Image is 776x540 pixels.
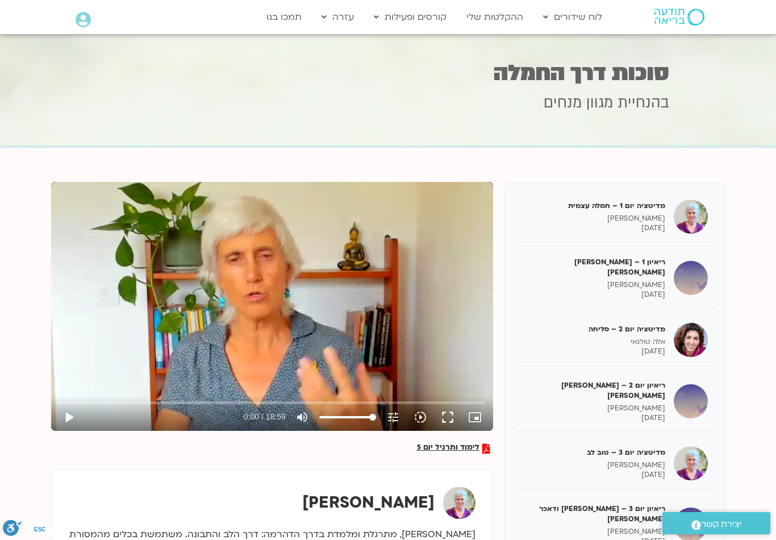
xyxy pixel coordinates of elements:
p: אלה טולנאי [522,337,665,347]
span: יצירת קשר [701,517,742,532]
a: תמכו בנו [261,6,307,28]
p: [DATE] [522,290,665,300]
p: [PERSON_NAME] [522,527,665,537]
span: לימוד ותרגיל יום 5 [417,443,479,454]
img: ריאיון יום 2 – טארה בראך ודן סיגל [674,384,708,418]
h5: ריאיון יום 2 – [PERSON_NAME] [PERSON_NAME] [522,380,665,401]
strong: [PERSON_NAME] [302,492,435,513]
img: מדיטציה יום 3 – טוב לב [674,446,708,480]
p: [DATE] [522,223,665,233]
img: תודעה בריאה [654,9,704,26]
h5: מדיטציה יום 1 – חמלה עצמית [522,201,665,211]
a: ההקלטות שלי [461,6,529,28]
a: לימוד ותרגיל יום 5 [417,443,490,454]
h5: ריאיון 1 – [PERSON_NAME] [PERSON_NAME] [522,257,665,277]
h5: ריאיון יום 3 – [PERSON_NAME] ודאכר [PERSON_NAME] [522,504,665,524]
img: מדיטציה יום 2 – סליחה [674,323,708,357]
p: [DATE] [522,347,665,356]
p: [DATE] [522,470,665,480]
h5: מדיטציה יום 2 – סליחה [522,324,665,334]
p: [PERSON_NAME] [522,214,665,223]
p: [PERSON_NAME] [522,280,665,290]
h1: סוכות דרך החמלה [107,62,669,84]
img: ריאיון 1 – טארה בראך וכריסטין נף [674,261,708,295]
a: עזרה [316,6,360,28]
h5: מדיטציה יום 3 – טוב לב [522,447,665,458]
img: סנדיה בר קמה [443,487,475,519]
span: בהנחיית [618,93,669,113]
a: קורסים ופעילות [368,6,452,28]
a: לוח שידורים [537,6,608,28]
img: מדיטציה יום 1 – חמלה עצמית [674,200,708,234]
p: [PERSON_NAME] [522,404,665,413]
a: יצירת קשר [662,512,770,534]
p: [DATE] [522,413,665,423]
p: [PERSON_NAME] [522,460,665,470]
